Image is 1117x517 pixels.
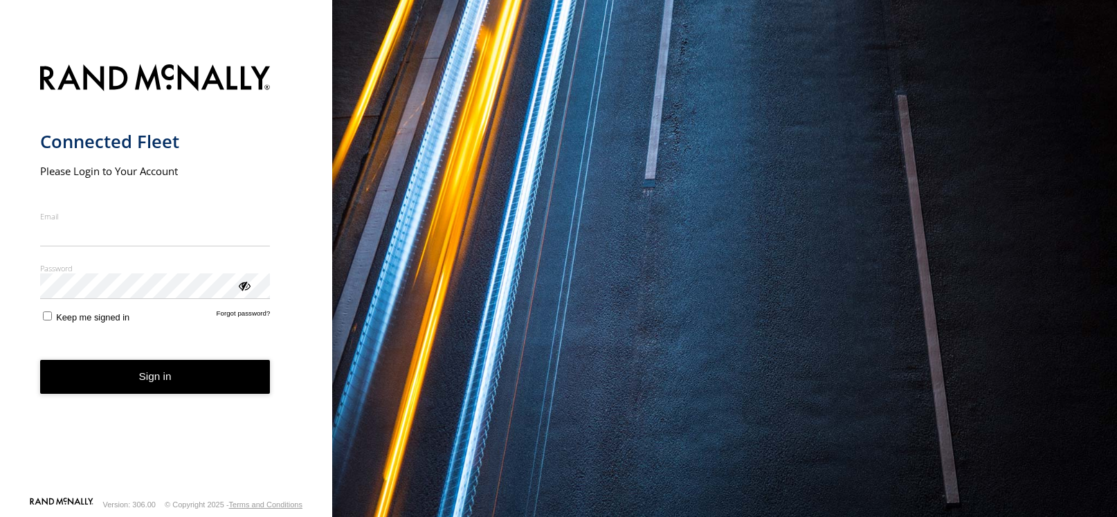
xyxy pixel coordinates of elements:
a: Visit our Website [30,498,93,511]
div: ViewPassword [237,278,251,292]
a: Forgot password? [217,309,271,323]
label: Email [40,211,271,221]
input: Keep me signed in [43,311,52,320]
h1: Connected Fleet [40,130,271,153]
form: main [40,56,293,496]
label: Password [40,263,271,273]
div: © Copyright 2025 - [165,500,302,509]
button: Sign in [40,360,271,394]
h2: Please Login to Your Account [40,164,271,178]
img: Rand McNally [40,62,271,97]
div: Version: 306.00 [103,500,156,509]
a: Terms and Conditions [229,500,302,509]
span: Keep me signed in [56,312,129,323]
